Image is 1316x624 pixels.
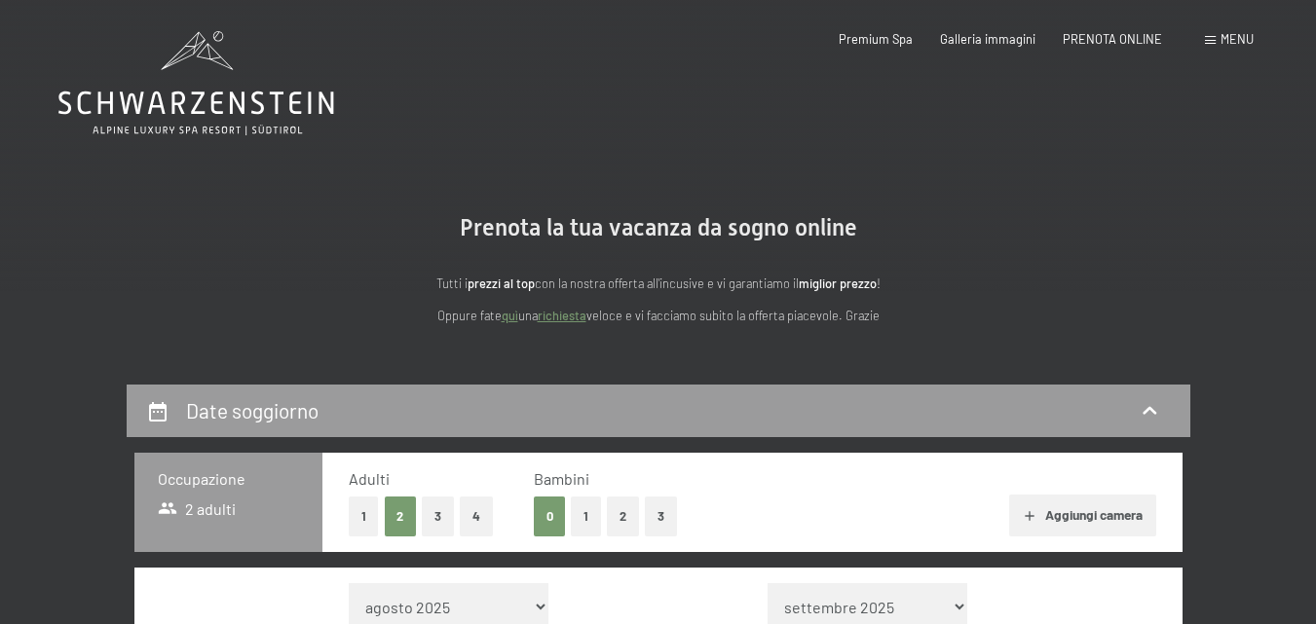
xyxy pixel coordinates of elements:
a: richiesta [538,308,586,323]
span: Menu [1221,31,1254,47]
button: 2 [385,496,417,536]
button: 2 [607,496,639,536]
span: Prenota la tua vacanza da sogno online [460,214,857,241]
button: 1 [571,496,601,536]
span: Adulti [349,469,390,488]
button: 4 [460,496,493,536]
span: Bambini [534,469,589,488]
p: Oppure fate una veloce e vi facciamo subito la offerta piacevole. Grazie [269,306,1048,325]
button: Aggiungi camera [1009,495,1156,537]
button: 1 [349,496,379,536]
button: 3 [645,496,677,536]
button: 0 [534,496,566,536]
p: Tutti i con la nostra offerta all'incusive e vi garantiamo il ! [269,274,1048,293]
h2: Date soggiorno [186,398,319,422]
a: PRENOTA ONLINE [1063,31,1162,47]
a: quì [502,308,518,323]
a: Galleria immagini [940,31,1035,47]
button: 3 [422,496,454,536]
strong: miglior prezzo [799,275,877,291]
span: 2 adulti [158,498,237,520]
h3: Occupazione [158,468,300,490]
a: Premium Spa [839,31,913,47]
strong: prezzi al top [468,275,535,291]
